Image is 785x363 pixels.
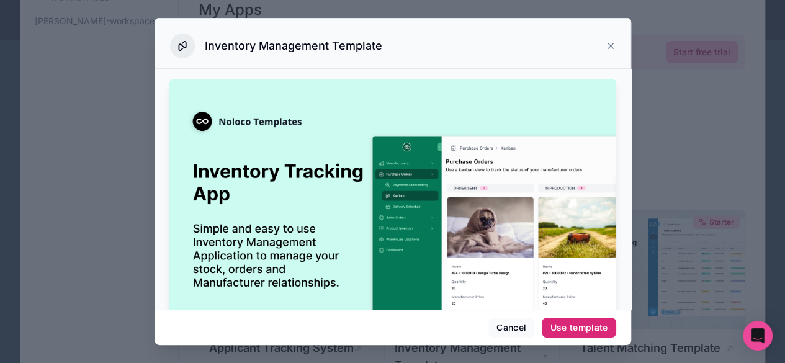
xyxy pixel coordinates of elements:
[542,318,616,338] button: Use template
[743,321,773,351] div: Open Intercom Messenger
[488,318,534,338] button: Cancel
[205,38,382,53] h3: Inventory Management Template
[550,322,608,333] div: Use template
